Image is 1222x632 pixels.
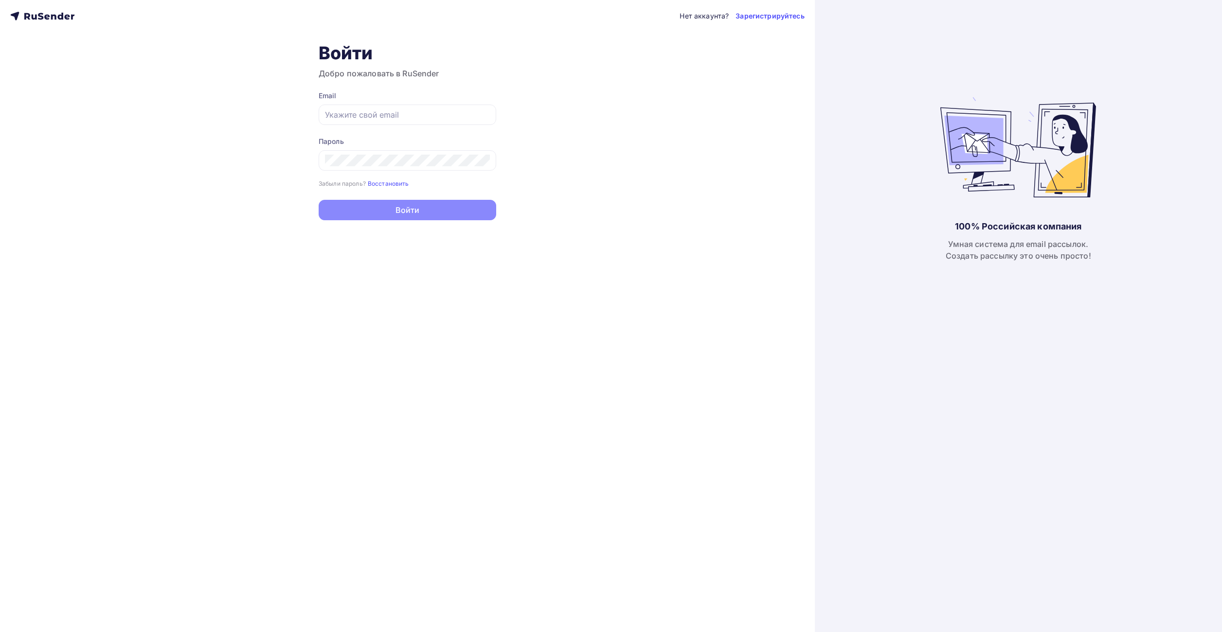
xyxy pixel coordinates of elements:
[319,68,496,79] h3: Добро пожаловать в RuSender
[319,42,496,64] h1: Войти
[368,180,409,187] small: Восстановить
[319,137,496,146] div: Пароль
[736,11,804,21] a: Зарегистрируйтесь
[955,221,1081,232] div: 100% Российская компания
[680,11,729,21] div: Нет аккаунта?
[325,109,490,121] input: Укажите свой email
[319,180,366,187] small: Забыли пароль?
[368,179,409,187] a: Восстановить
[319,91,496,101] div: Email
[946,238,1091,262] div: Умная система для email рассылок. Создать рассылку это очень просто!
[319,200,496,220] button: Войти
